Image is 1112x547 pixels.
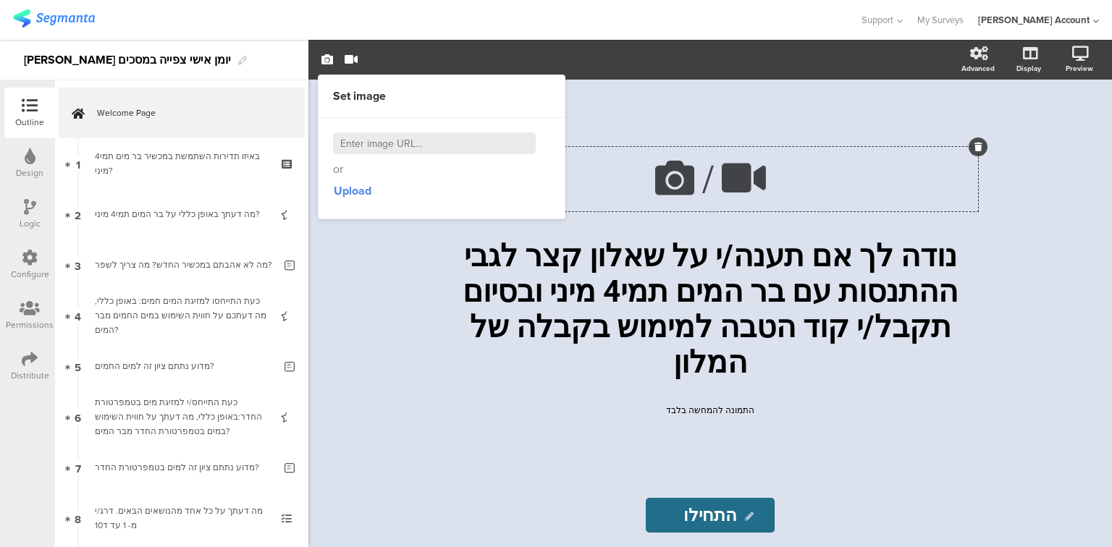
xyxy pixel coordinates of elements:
[333,132,536,154] input: Enter image URL...
[333,161,343,177] span: or
[24,48,231,72] div: [PERSON_NAME] יומן אישי צפייה במסכים
[75,206,81,222] span: 2
[75,409,81,425] span: 6
[75,459,81,475] span: 7
[75,510,81,526] span: 8
[59,442,305,493] a: 7 מדוע נתתם ציון זה למים בטמפרטורת החדר?
[961,63,995,74] div: Advanced
[333,178,372,204] button: Upload
[95,395,268,438] div: כעת התייחס/י למזיגת מים בטמפרטורת החדר:באופן כללי, מה דעתך על חווית השימוש במים בטמפרטורת החדר מב...
[457,404,964,417] p: התמונה להמחשה בלבד
[702,150,714,208] span: /
[95,258,274,272] div: מה לא אהבתם במכשיר החדש? מה צריך לשפר?
[59,290,305,341] a: 4 כעת התייחסו למזיגת המים חמים: באופן כללי, מה דעתכם על חווית השימוש במים החמים מבר המים?
[95,294,268,337] div: כעת התייחסו למזיגת המים חמים: באופן כללי, מה דעתכם על חווית השימוש במים החמים מבר המים?
[20,217,41,230] div: Logic
[59,239,305,290] a: 3 מה לא אהבתם במכשיר החדש? מה צריך לשפר?
[75,358,81,374] span: 5
[59,138,305,189] a: 1 באיזו תדירות השתמשת במכשיר בר מים תמי4 מיני?
[97,106,282,120] span: Welcome Page
[59,341,305,391] a: 5 מדוע נתתם ציון זה למים החמים?
[6,318,54,331] div: Permissions
[862,13,893,27] span: Support
[76,156,80,171] span: 1
[75,257,81,273] span: 3
[442,238,978,380] p: נודה לך אם תענה/י על שאלון קצר לגבי ההתנסות עם בר המים תמי4 מיני ובסיום תקבל/י קוד הטבה למימוש בק...
[16,166,43,179] div: Design
[11,268,49,281] div: Configure
[59,88,305,138] a: Welcome Page
[15,116,44,129] div: Outline
[59,391,305,442] a: 6 כעת התייחס/י למזיגת מים בטמפרטורת החדר:באופן כללי, מה דעתך על חווית השימוש במים בטמפרטורת החדר ...
[11,369,49,382] div: Distribute
[978,13,1090,27] div: [PERSON_NAME] Account
[13,9,95,27] img: segmanta logo
[75,308,81,323] span: 4
[1016,63,1041,74] div: Display
[95,207,268,221] div: מה דעתך באופן כללי על בר המים תמי4 מיני?
[1066,63,1093,74] div: Preview
[59,493,305,543] a: 8 מה דעתך על כל אחד מהנושאים הבאים. דרג/י מ- 1 עד ד10
[95,460,274,475] div: מדוע נתתם ציון זה למים בטמפרטורת החדר?
[95,359,274,373] div: מדוע נתתם ציון זה למים החמים?
[95,149,268,178] div: באיזו תדירות השתמשת במכשיר בר מים תמי4 מיני?
[95,504,268,533] div: מה דעתך על כל אחד מהנושאים הבאים. דרג/י מ- 1 עד ד10
[333,88,386,104] span: Set image
[334,182,371,199] span: Upload
[59,189,305,239] a: 2 מה דעתך באופן כללי על בר המים תמי4 מיני?
[646,498,774,533] input: Start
